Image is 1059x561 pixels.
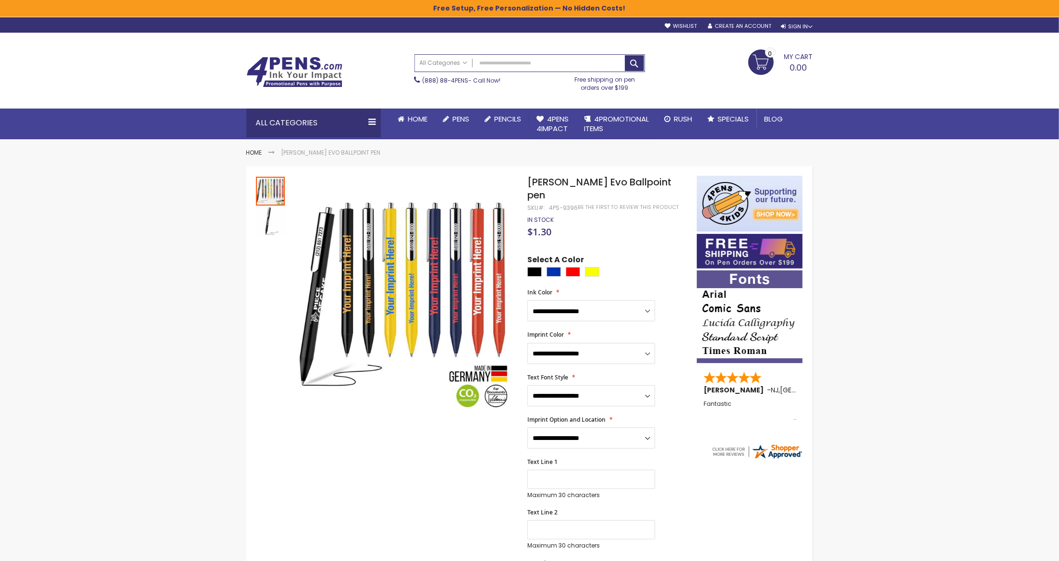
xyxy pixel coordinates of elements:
[527,288,552,296] span: Ink Color
[585,267,599,277] div: Yellow
[246,57,342,87] img: 4Pens Custom Pens and Promotional Products
[495,114,522,124] span: Pencils
[477,109,529,130] a: Pencils
[718,114,749,124] span: Specials
[527,255,584,268] span: Select A Color
[549,204,578,212] div: 4PS-9396
[527,373,568,381] span: Text Font Style
[256,176,286,206] div: Schneider Evo Ballpoint pen
[408,114,428,124] span: Home
[281,149,381,157] li: [PERSON_NAME] Evo Ballpoint pen
[256,207,285,235] img: Schneider Evo Ballpoint pen
[657,109,700,130] a: Rush
[765,114,783,124] span: Blog
[577,109,657,140] a: 4PROMOTIONALITEMS
[527,204,545,212] strong: SKU
[700,109,757,130] a: Specials
[771,385,779,395] span: NJ
[547,267,561,277] div: Blue
[527,175,671,202] span: [PERSON_NAME] Evo Ballpoint pen
[781,23,813,30] div: Sign In
[527,542,655,549] p: Maximum 30 characters
[768,49,772,58] span: 0
[423,76,469,85] a: (888) 88-4PENS
[566,267,580,277] div: Red
[420,59,468,67] span: All Categories
[980,535,1059,561] iframe: Reseñas de Clientes en Google
[697,176,803,232] img: 4pens 4 kids
[697,234,803,268] img: Free shipping on orders over $199
[527,216,554,224] span: In stock
[711,443,803,460] img: 4pens.com widget logo
[436,109,477,130] a: Pens
[527,508,558,516] span: Text Line 2
[711,454,803,462] a: 4pens.com certificate URL
[564,72,645,91] div: Free shipping on pen orders over $199
[537,114,569,134] span: 4Pens 4impact
[390,109,436,130] a: Home
[790,61,807,73] span: 0.00
[246,148,262,157] a: Home
[527,491,655,499] p: Maximum 30 characters
[578,204,679,211] a: Be the first to review this product
[415,55,473,71] a: All Categories
[704,401,797,421] div: Fantastic
[674,114,693,124] span: Rush
[527,216,554,224] div: Availability
[529,109,577,140] a: 4Pens4impact
[423,76,501,85] span: - Call Now!
[780,385,851,395] span: [GEOGRAPHIC_DATA]
[295,190,515,409] img: Schneider Evo Ballpoint pen
[697,270,803,363] img: font-personalization-examples
[584,114,649,134] span: 4PROMOTIONAL ITEMS
[704,385,767,395] span: [PERSON_NAME]
[527,267,542,277] div: Black
[748,49,813,73] a: 0.00 0
[527,458,558,466] span: Text Line 1
[246,109,381,137] div: All Categories
[767,385,851,395] span: - ,
[453,114,470,124] span: Pens
[527,330,564,339] span: Imprint Color
[256,206,285,235] div: Schneider Evo Ballpoint pen
[527,415,606,424] span: Imprint Option and Location
[665,23,697,30] a: Wishlist
[527,225,551,238] span: $1.30
[757,109,791,130] a: Blog
[708,23,771,30] a: Create an Account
